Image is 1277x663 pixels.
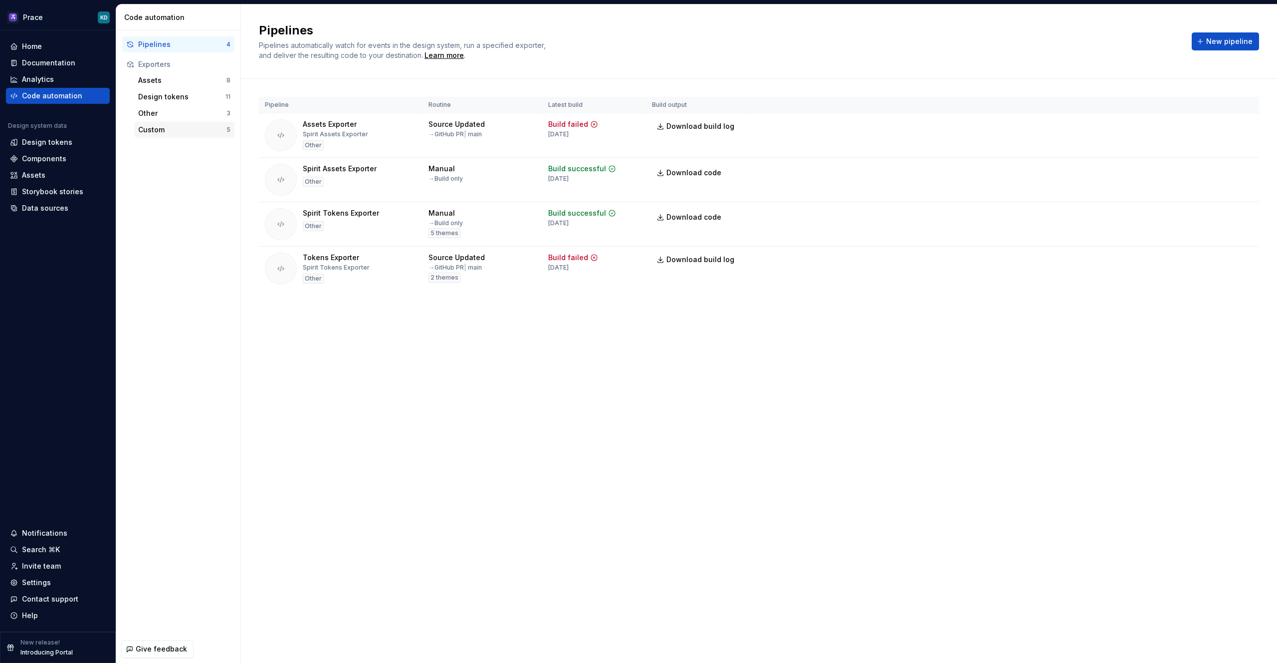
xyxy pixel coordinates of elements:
div: Storybook stories [22,187,83,197]
div: [DATE] [548,130,569,138]
div: Assets [138,75,226,85]
div: Data sources [22,203,68,213]
button: Give feedback [121,640,194,658]
p: Introducing Portal [20,649,73,657]
div: Other [303,274,324,284]
a: Invite team [6,558,110,574]
div: Settings [22,578,51,588]
div: Exporters [138,59,230,69]
span: Download code [666,212,721,222]
div: Spirit Assets Exporter [303,130,368,138]
a: Data sources [6,200,110,216]
div: Contact support [22,594,78,604]
span: Pipelines automatically watch for events in the design system, run a specified exporter, and deli... [259,41,548,59]
a: Download code [652,208,728,226]
div: Home [22,41,42,51]
div: Other [138,108,226,118]
span: 5 themes [430,229,458,237]
a: Storybook stories [6,184,110,200]
span: Give feedback [136,644,187,654]
div: 5 [226,126,230,134]
span: 2 themes [430,274,458,282]
button: Download build log [652,117,741,135]
h2: Pipelines [259,22,1180,38]
div: Components [22,154,66,164]
div: Build failed [548,119,588,129]
div: 3 [226,109,230,117]
button: Search ⌘K [6,542,110,558]
div: → GitHub PR main [428,264,482,272]
div: [DATE] [548,264,569,272]
div: Assets [22,170,45,180]
div: Other [303,140,324,150]
span: New pipeline [1206,36,1253,46]
span: . [423,52,465,59]
div: Manual [428,208,455,218]
button: Pipelines4 [122,36,234,52]
button: Notifications [6,525,110,541]
p: New release! [20,639,60,647]
div: KD [100,13,108,21]
div: → GitHub PR main [428,130,482,138]
div: Tokens Exporter [303,253,359,263]
div: Other [303,221,324,231]
div: Notifications [22,528,67,538]
div: Build successful [548,164,606,174]
a: Code automation [6,88,110,104]
th: Pipeline [259,97,423,113]
span: Download code [666,168,721,178]
div: Prace [23,12,43,22]
button: New pipeline [1192,32,1259,50]
div: Design system data [8,122,67,130]
div: 11 [225,93,230,101]
img: 63932fde-23f0-455f-9474-7c6a8a4930cd.png [7,11,19,23]
div: [DATE] [548,219,569,227]
div: Code automation [22,91,82,101]
a: Home [6,38,110,54]
div: Design tokens [22,137,72,147]
a: Learn more [425,50,464,60]
div: Spirit Assets Exporter [303,164,377,174]
div: Custom [138,125,226,135]
div: Design tokens [138,92,225,102]
a: Documentation [6,55,110,71]
a: Analytics [6,71,110,87]
th: Build output [646,97,747,113]
div: 4 [226,40,230,48]
div: Source Updated [428,253,485,263]
span: Download build log [666,255,734,265]
div: → Build only [428,219,463,227]
button: Assets8 [134,72,234,88]
div: Search ⌘K [22,545,60,555]
button: Custom5 [134,122,234,138]
button: Other3 [134,105,234,121]
div: Source Updated [428,119,485,129]
a: Settings [6,575,110,591]
div: [DATE] [548,175,569,183]
button: Download build log [652,251,741,269]
div: Manual [428,164,455,174]
a: Assets [6,167,110,183]
th: Latest build [542,97,646,113]
div: Other [303,177,324,187]
div: Assets Exporter [303,119,357,129]
button: Help [6,608,110,624]
div: Build failed [548,253,588,263]
div: Documentation [22,58,75,68]
div: Help [22,611,38,621]
span: | [464,130,466,138]
span: Download build log [666,121,734,131]
a: Design tokens [6,134,110,150]
button: Contact support [6,591,110,607]
button: Design tokens11 [134,89,234,105]
a: Components [6,151,110,167]
div: Spirit Tokens Exporter [303,208,379,218]
div: Analytics [22,74,54,84]
button: PraceKD [2,6,114,28]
